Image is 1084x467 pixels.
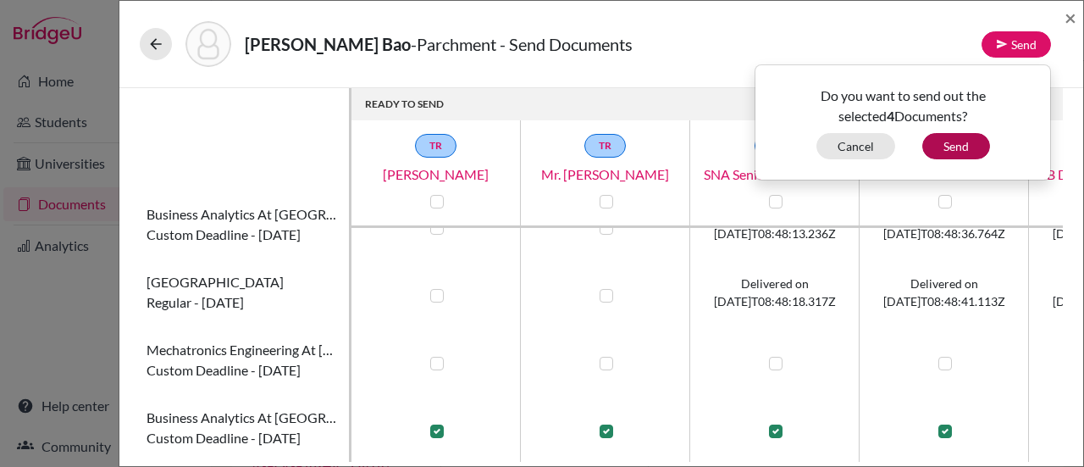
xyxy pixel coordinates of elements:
[816,133,895,159] button: Cancel
[755,64,1051,181] div: Send
[521,164,690,185] a: Mr. [PERSON_NAME]
[714,275,836,310] span: Delivered on [DATE]T08:48:18.317Z
[922,133,990,159] button: Send
[768,86,1037,126] p: Do you want to send out the selected Documents?
[982,31,1051,58] button: Send
[147,225,301,245] span: Custom deadline - [DATE]
[147,408,342,428] span: Business Analytics at [GEOGRAPHIC_DATA]
[1065,5,1076,30] span: ×
[147,292,244,313] span: Regular - [DATE]
[411,34,633,54] span: - Parchment - Send Documents
[147,204,342,225] span: Business Analytics at [GEOGRAPHIC_DATA]
[1065,8,1076,28] button: Close
[147,272,284,292] span: [GEOGRAPHIC_DATA]
[147,360,301,381] span: Custom deadline - [DATE]
[245,34,411,54] strong: [PERSON_NAME] Bao
[690,164,860,185] a: SNA Senior School Profile [DATE]-[DATE] [DOMAIN_NAME]_wide
[147,428,301,448] span: Custom deadline - [DATE]
[883,275,1005,310] span: Delivered on [DATE]T08:48:41.113Z
[415,134,456,158] a: TR
[351,164,521,185] a: [PERSON_NAME]
[887,108,894,124] b: 4
[584,134,626,158] a: TR
[147,340,342,360] span: Mechatronics Engineering at [GEOGRAPHIC_DATA]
